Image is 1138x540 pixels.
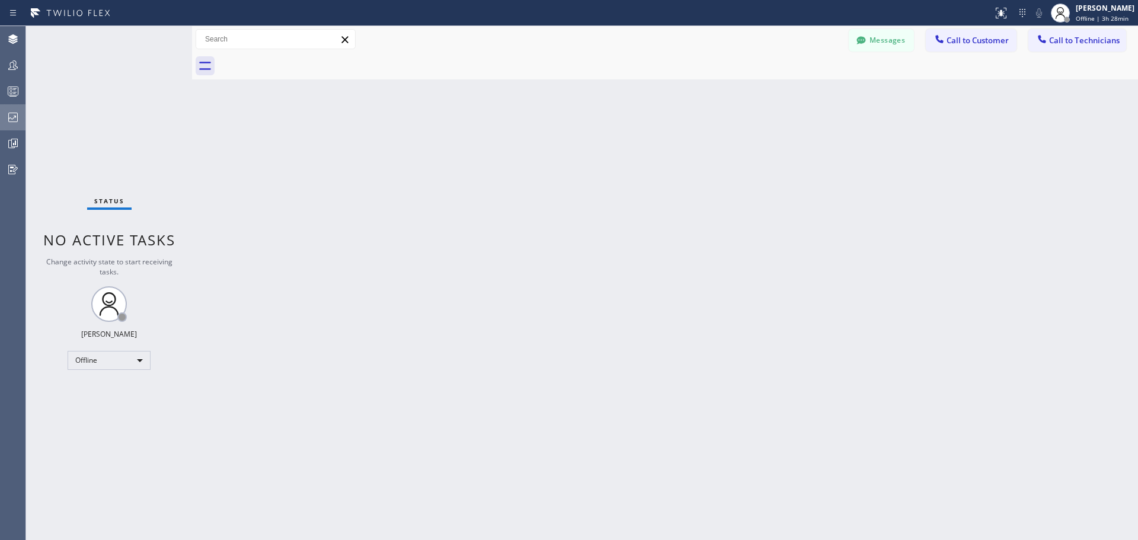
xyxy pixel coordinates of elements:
div: [PERSON_NAME] [81,329,137,339]
button: Messages [849,29,914,52]
span: Status [94,197,124,205]
span: Change activity state to start receiving tasks. [46,257,172,277]
button: Mute [1031,5,1047,21]
div: [PERSON_NAME] [1076,3,1134,13]
span: Call to Customer [947,35,1009,46]
div: Offline [68,351,151,370]
span: Call to Technicians [1049,35,1120,46]
span: Offline | 3h 28min [1076,14,1129,23]
button: Call to Technicians [1028,29,1126,52]
button: Call to Customer [926,29,1016,52]
input: Search [196,30,355,49]
span: No active tasks [43,230,175,250]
